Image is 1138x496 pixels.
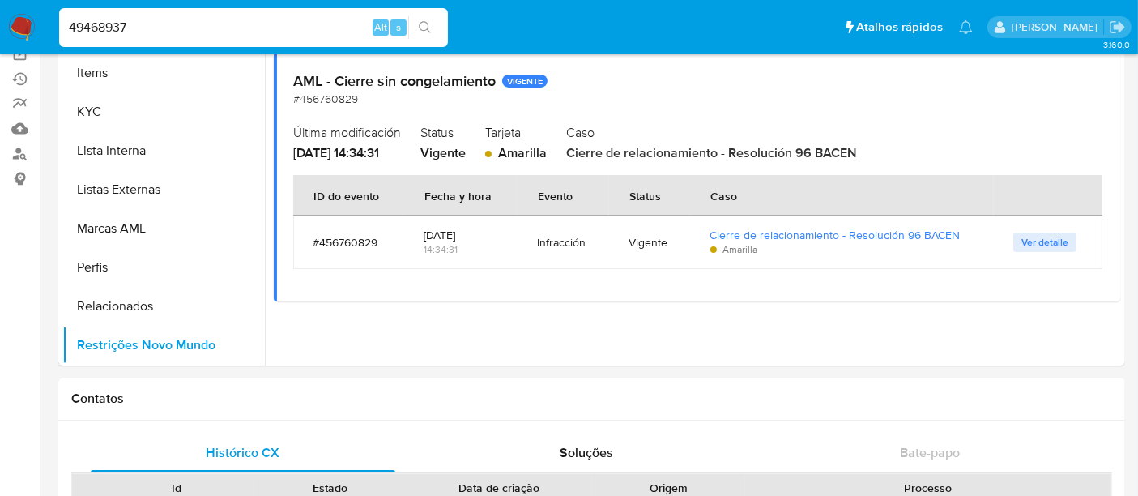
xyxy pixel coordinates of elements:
[959,20,973,34] a: Notificações
[1012,19,1103,35] p: alexandra.macedo@mercadolivre.com
[207,443,280,462] span: Histórico CX
[62,248,265,287] button: Perfis
[62,209,265,248] button: Marcas AML
[900,443,960,462] span: Bate-papo
[112,480,242,496] div: Id
[396,19,401,35] span: s
[62,131,265,170] button: Lista Interna
[62,326,265,365] button: Restrições Novo Mundo
[265,480,395,496] div: Estado
[1103,38,1130,51] span: 3.160.0
[560,443,613,462] span: Soluções
[62,170,265,209] button: Listas Externas
[856,19,943,36] span: Atalhos rápidos
[62,287,265,326] button: Relacionados
[408,16,441,39] button: search-icon
[71,391,1112,407] h1: Contatos
[59,17,448,38] input: Pesquise usuários ou casos...
[757,480,1100,496] div: Processo
[603,480,734,496] div: Origem
[1109,19,1126,36] a: Sair
[374,19,387,35] span: Alt
[62,92,265,131] button: KYC
[418,480,581,496] div: Data de criação
[62,53,265,92] button: Items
